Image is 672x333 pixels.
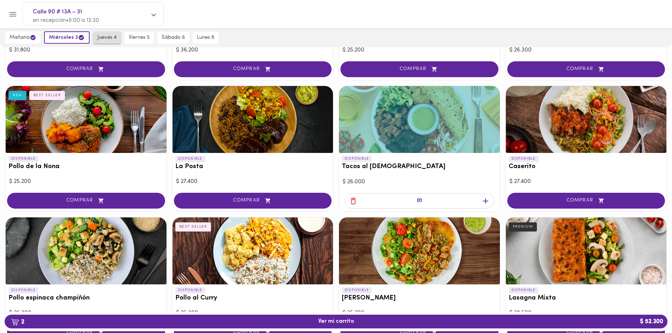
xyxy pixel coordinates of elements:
[8,295,164,302] h3: Pollo espinaca champiñón
[509,287,539,294] p: DISPONIBLE
[8,163,164,171] h3: Pollo de la Nona
[506,217,667,284] div: Lasagna Mixta
[9,46,163,54] div: $ 31.800
[5,315,667,328] button: 2Ver mi carrito$ 52.300
[172,86,333,153] div: La Posta
[6,86,167,153] div: Pollo de la Nona
[10,34,36,41] span: mañana
[516,66,656,72] span: COMPRAR
[183,198,323,204] span: COMPRAR
[343,309,496,317] div: $ 25.200
[509,295,664,302] h3: Lasagna Mixta
[174,193,332,209] button: COMPRAR
[16,198,156,204] span: COMPRAR
[44,31,90,44] button: miércoles 3
[174,61,332,77] button: COMPRAR
[33,18,99,23] span: en recepción • 9:00 a 12:30
[183,66,323,72] span: COMPRAR
[509,46,663,54] div: $ 26.300
[16,66,156,72] span: COMPRAR
[342,287,372,294] p: DISPONIBLE
[509,222,537,232] div: PREMIUM
[509,309,663,317] div: $ 28.500
[4,6,22,23] button: Menu
[339,217,500,284] div: Arroz chaufa
[175,163,331,171] h3: La Posta
[29,91,65,100] div: BEST SELLER
[8,91,26,100] div: NEW
[129,35,150,41] span: viernes 5
[631,292,665,326] iframe: Messagebird Livechat Widget
[342,156,372,162] p: DISPONIBLE
[343,46,496,54] div: $ 25.200
[509,163,664,171] h3: Caserito
[509,178,663,186] div: $ 27.400
[176,46,330,54] div: $ 36.200
[5,31,41,44] button: mañana
[340,61,498,77] button: COMPRAR
[318,318,354,325] span: Ver mi carrito
[8,156,38,162] p: DISPONIBLE
[343,178,496,186] div: $ 26.000
[342,295,497,302] h3: [PERSON_NAME]
[349,66,490,72] span: COMPRAR
[49,34,85,41] span: miércoles 3
[125,32,154,44] button: viernes 5
[33,7,146,17] span: Calle 90 # 13A – 31
[6,217,167,284] div: Pollo espinaca champiñón
[507,193,665,209] button: COMPRAR
[9,178,163,186] div: $ 25.200
[93,32,121,44] button: jueves 4
[7,61,165,77] button: COMPRAR
[11,319,19,326] img: cart.png
[162,35,185,41] span: sábado 6
[193,32,218,44] button: lunes 8
[417,197,422,205] p: 01
[7,193,165,209] button: COMPRAR
[176,309,330,317] div: $ 26.300
[175,287,205,294] p: DISPONIBLE
[197,35,214,41] span: lunes 8
[157,32,189,44] button: sábado 6
[172,217,333,284] div: Pollo al Curry
[9,309,163,317] div: $ 26.300
[516,198,656,204] span: COMPRAR
[507,61,665,77] button: COMPRAR
[97,35,117,41] span: jueves 4
[175,156,205,162] p: DISPONIBLE
[7,317,29,326] b: 2
[175,222,211,232] div: BEST SELLER
[509,156,539,162] p: DISPONIBLE
[339,86,500,153] div: Tacos al Pastor
[8,287,38,294] p: DISPONIBLE
[342,163,497,171] h3: Tacos al [DEMOGRAPHIC_DATA]
[176,178,330,186] div: $ 27.400
[175,295,331,302] h3: Pollo al Curry
[506,86,667,153] div: Caserito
